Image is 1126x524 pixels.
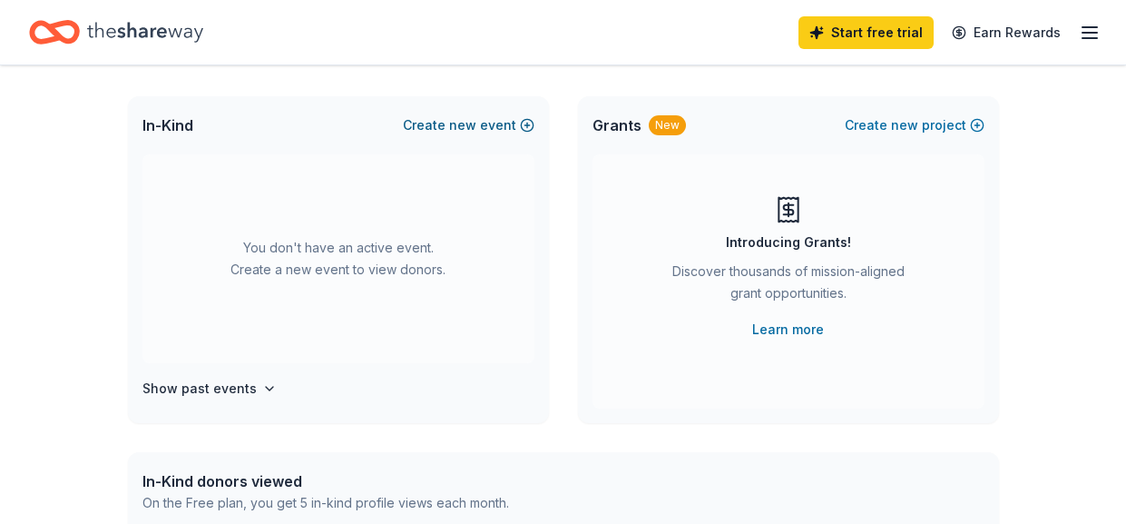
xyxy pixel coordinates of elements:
[941,16,1072,49] a: Earn Rewards
[845,114,984,136] button: Createnewproject
[726,232,851,253] div: Introducing Grants!
[142,114,193,136] span: In-Kind
[142,470,509,492] div: In-Kind donors viewed
[592,114,641,136] span: Grants
[891,114,918,136] span: new
[665,261,912,311] div: Discover thousands of mission-aligned grant opportunities.
[403,114,534,136] button: Createnewevent
[798,16,934,49] a: Start free trial
[449,114,476,136] span: new
[29,11,203,54] a: Home
[752,319,824,341] a: Learn more
[142,378,277,400] button: Show past events
[649,115,686,135] div: New
[142,154,534,363] div: You don't have an active event. Create a new event to view donors.
[142,378,257,400] h4: Show past events
[142,492,509,514] div: On the Free plan, you get 5 in-kind profile views each month.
